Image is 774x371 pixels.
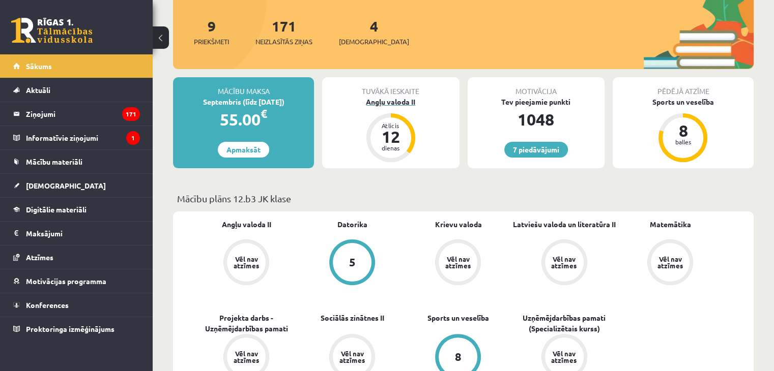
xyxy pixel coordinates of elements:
a: 7 piedāvājumi [504,142,568,158]
a: 4[DEMOGRAPHIC_DATA] [339,17,409,47]
span: Sākums [26,61,52,71]
a: Sports un veselība 8 balles [613,97,754,164]
div: Atlicis [376,122,406,129]
span: Atzīmes [26,253,53,262]
a: Sports un veselība [427,313,489,323]
a: Latviešu valoda un literatūra II [513,219,616,230]
div: Motivācija [468,77,605,97]
span: Konferences [26,300,69,310]
div: Tuvākā ieskaite [322,77,459,97]
a: 9Priekšmeti [194,17,229,47]
a: Matemātika [649,219,691,230]
a: 5 [299,239,405,287]
a: 171Neizlasītās ziņas [255,17,312,47]
span: Neizlasītās ziņas [255,37,312,47]
a: Proktoringa izmēģinājums [13,317,140,341]
div: Vēl nav atzīmes [656,256,684,269]
a: Informatīvie ziņojumi1 [13,126,140,149]
a: Krievu valoda [435,219,481,230]
a: Projekta darbs - Uzņēmējdarbības pamati [193,313,299,334]
span: Aktuāli [26,85,50,95]
a: Datorika [337,219,367,230]
a: Vēl nav atzīmes [617,239,723,287]
span: Digitālie materiāli [26,205,87,214]
div: 8 [455,351,462,362]
div: 5 [349,257,356,268]
div: dienas [376,145,406,151]
span: Proktoringa izmēģinājums [26,324,114,333]
div: Sports un veselība [613,97,754,107]
div: Angļu valoda II [322,97,459,107]
div: balles [668,139,698,145]
span: € [261,106,267,121]
legend: Maksājumi [26,222,140,245]
a: Konferences [13,293,140,317]
div: Septembris (līdz [DATE]) [173,97,314,107]
legend: Ziņojumi [26,102,140,126]
a: Maksājumi [13,222,140,245]
a: Mācību materiāli [13,150,140,173]
a: Motivācijas programma [13,269,140,293]
div: Vēl nav atzīmes [232,350,261,363]
div: Vēl nav atzīmes [550,350,579,363]
div: Mācību maksa [173,77,314,97]
div: Tev pieejamie punkti [468,97,605,107]
span: Mācību materiāli [26,157,82,166]
a: Aktuāli [13,78,140,102]
span: [DEMOGRAPHIC_DATA] [26,181,106,190]
a: Vēl nav atzīmes [511,239,617,287]
div: 55.00 [173,107,314,132]
span: Priekšmeti [194,37,229,47]
span: [DEMOGRAPHIC_DATA] [339,37,409,47]
div: Vēl nav atzīmes [338,350,366,363]
p: Mācību plāns 12.b3 JK klase [177,192,750,205]
a: Vēl nav atzīmes [193,239,299,287]
a: Atzīmes [13,245,140,269]
a: Vēl nav atzīmes [405,239,511,287]
div: 12 [376,129,406,145]
a: Angļu valoda II Atlicis 12 dienas [322,97,459,164]
div: Pēdējā atzīme [613,77,754,97]
a: Digitālie materiāli [13,198,140,221]
div: Vēl nav atzīmes [444,256,472,269]
a: Sākums [13,54,140,78]
a: Ziņojumi171 [13,102,140,126]
a: Uzņēmējdarbības pamati (Specializētais kurss) [511,313,617,334]
i: 171 [122,107,140,121]
a: [DEMOGRAPHIC_DATA] [13,174,140,197]
a: Apmaksāt [218,142,269,158]
a: Sociālās zinātnes II [321,313,384,323]
div: Vēl nav atzīmes [232,256,261,269]
div: Vēl nav atzīmes [550,256,579,269]
a: Angļu valoda II [222,219,271,230]
div: 1048 [468,107,605,132]
div: 8 [668,122,698,139]
a: Rīgas 1. Tālmācības vidusskola [11,18,93,43]
i: 1 [126,131,140,145]
legend: Informatīvie ziņojumi [26,126,140,149]
span: Motivācijas programma [26,276,106,286]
